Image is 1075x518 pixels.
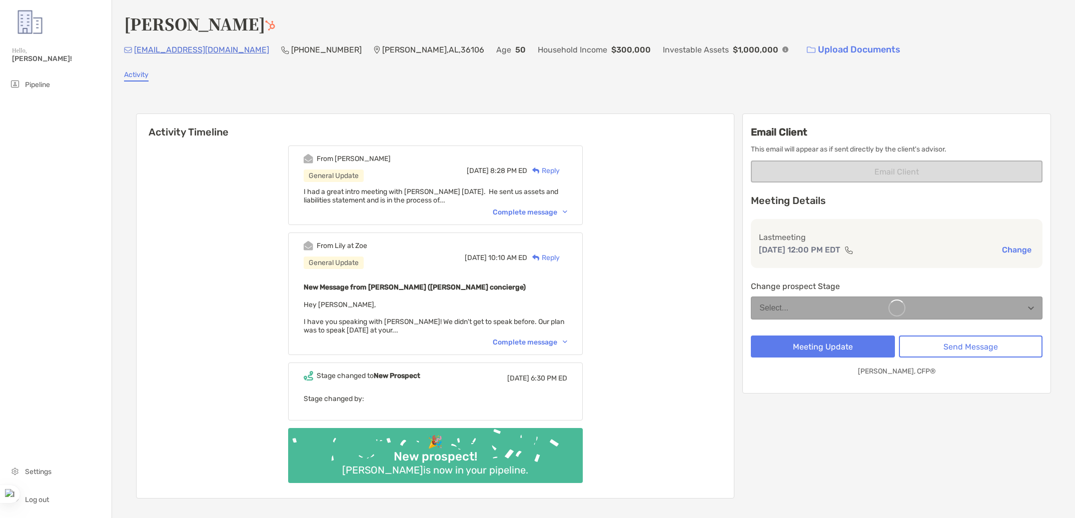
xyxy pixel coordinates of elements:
img: Hubspot Icon [265,20,275,30]
img: Reply icon [532,254,540,261]
p: Age [496,43,511,56]
span: Pipeline [25,80,50,89]
span: [DATE] [507,374,529,382]
img: pipeline icon [9,78,21,90]
p: 50 [515,43,526,56]
img: Chevron icon [563,340,567,343]
p: Investable Assets [663,43,729,56]
p: Household Income [538,43,607,56]
div: Reply [527,252,560,263]
div: Reply [527,165,560,176]
span: 10:10 AM ED [488,253,527,262]
p: [EMAIL_ADDRESS][DOMAIN_NAME] [134,43,269,56]
p: Meeting Details [751,194,1042,207]
img: Info Icon [782,46,788,52]
img: settings icon [9,465,21,477]
p: $1,000,000 [733,43,778,56]
h4: [PERSON_NAME] [124,12,275,35]
b: New Prospect [374,371,420,380]
div: General Update [304,256,364,269]
span: I had a great intro meeting with [PERSON_NAME] [DATE]. He sent us assets and liabilities statemen... [304,187,558,204]
img: Confetti [288,428,583,474]
p: $300,000 [611,43,651,56]
div: From Lily at Zoe [317,241,367,250]
div: General Update [304,169,364,182]
div: New prospect! [390,449,481,464]
h3: Email Client [751,126,1042,138]
p: [PHONE_NUMBER] [291,43,362,56]
img: Zoe Logo [12,4,48,40]
div: 🎉 [424,435,447,449]
img: communication type [844,246,853,254]
span: [DATE] [467,166,489,175]
span: 6:30 PM ED [531,374,567,382]
p: [PERSON_NAME] , AL , 36106 [382,43,484,56]
p: Stage changed by: [304,392,567,405]
a: Upload Documents [800,39,907,60]
img: Phone Icon [281,46,289,54]
img: Event icon [304,371,313,380]
b: New Message from [PERSON_NAME] ([PERSON_NAME] concierge) [304,283,526,291]
a: Activity [124,70,149,81]
img: Event icon [304,154,313,163]
span: Hey [PERSON_NAME], I have you speaking with [PERSON_NAME]! We didn't get to speak before. Our pla... [304,300,564,334]
p: This email will appear as if sent directly by the client's advisor. [751,143,1042,155]
div: Complete message [493,338,567,346]
img: button icon [807,46,815,53]
span: 8:28 PM ED [490,166,527,175]
p: Last meeting [759,231,1034,243]
span: Log out [25,495,49,504]
span: Settings [25,467,52,476]
p: Change prospect Stage [751,280,1042,292]
span: [DATE] [465,253,487,262]
p: [PERSON_NAME], CFP® [858,365,936,377]
a: Go to Hubspot Deal [265,12,275,35]
button: Meeting Update [751,335,894,357]
div: From [PERSON_NAME] [317,154,391,163]
img: Location Icon [374,46,380,54]
button: Change [999,244,1034,255]
span: [PERSON_NAME]! [12,54,106,63]
p: [DATE] 12:00 PM EDT [759,243,840,256]
div: Complete message [493,208,567,216]
div: [PERSON_NAME] is now in your pipeline. [338,464,532,476]
h6: Activity Timeline [137,114,734,138]
img: Email Icon [124,47,132,53]
button: Send Message [899,335,1042,357]
img: Reply icon [532,167,540,174]
img: Event icon [304,241,313,250]
div: Stage changed to [317,371,420,380]
img: Chevron icon [563,210,567,213]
